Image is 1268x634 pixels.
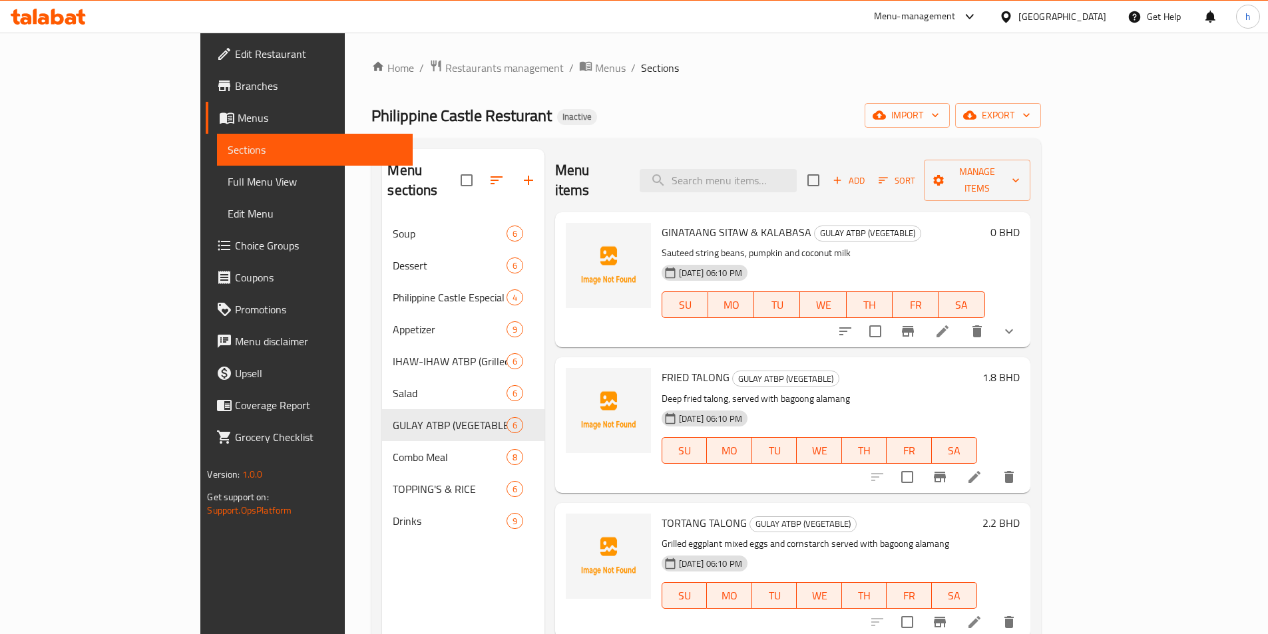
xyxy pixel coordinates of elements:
div: [GEOGRAPHIC_DATA] [1018,9,1106,24]
span: GULAY ATBP (VEGETABLE) [393,417,506,433]
span: SA [937,586,972,605]
span: 4 [507,291,523,304]
div: Combo Meal8 [382,441,544,473]
a: Edit menu item [935,323,951,339]
button: SA [932,437,977,464]
span: FR [892,586,927,605]
a: Edit Restaurant [206,38,412,70]
button: FR [893,291,939,318]
span: WE [802,586,837,605]
div: TOPPING'S & RICE6 [382,473,544,505]
span: 6 [507,387,523,400]
a: Coupons [206,261,412,293]
div: items [507,226,523,241]
button: TU [752,582,797,609]
span: Add [831,173,867,188]
span: 9 [507,323,523,336]
span: Choice Groups [235,238,401,253]
span: 6 [507,228,523,240]
button: SU [662,291,708,318]
a: Sections [217,134,412,166]
span: WE [805,295,841,315]
img: FRIED TALONG [566,368,651,453]
button: TH [847,291,893,318]
a: Edit Menu [217,198,412,230]
span: GULAY ATBP (VEGETABLE) [750,516,856,532]
span: TH [847,441,882,460]
div: Salad6 [382,377,544,409]
span: Dessert [393,257,506,273]
div: Menu-management [874,9,956,25]
p: Deep fried talong, served with bagoong alamang [662,391,977,407]
a: Grocery Checklist [206,421,412,453]
span: Sort sections [481,164,513,196]
span: Edit Restaurant [235,46,401,62]
button: export [955,103,1041,128]
button: Add section [513,164,544,196]
h2: Menu items [555,160,624,200]
div: GULAY ATBP (VEGETABLE) [814,226,921,241]
li: / [419,60,424,76]
h6: 2.2 BHD [982,514,1020,532]
span: Add item [827,170,870,191]
span: [DATE] 06:10 PM [674,267,747,279]
div: items [507,513,523,529]
span: GULAY ATBP (VEGETABLE) [733,371,839,387]
h6: 1.8 BHD [982,368,1020,387]
img: GINATAANG SITAW & KALABASA [566,223,651,308]
a: Upsell [206,357,412,389]
span: Appetizer [393,321,506,337]
span: 1.0.0 [242,466,263,483]
a: Edit menu item [966,469,982,485]
h2: Menu sections [387,160,460,200]
a: Branches [206,70,412,102]
span: Branches [235,78,401,94]
a: Full Menu View [217,166,412,198]
div: items [507,417,523,433]
button: Branch-specific-item [924,461,956,493]
span: FR [898,295,933,315]
button: MO [707,582,752,609]
div: Philippine Castle Especial4 [382,281,544,313]
div: GULAY ATBP (VEGETABLE)6 [382,409,544,441]
span: Sections [228,142,401,158]
span: h [1245,9,1251,24]
span: TORTANG TALONG [662,513,747,533]
button: WE [800,291,846,318]
button: SU [662,582,707,609]
span: 6 [507,259,523,272]
span: FRIED TALONG [662,367,730,387]
a: Menus [579,59,626,77]
span: Philippine Castle Resturant [371,100,552,130]
span: 6 [507,355,523,368]
svg: Show Choices [1001,323,1017,339]
div: GULAY ATBP (VEGETABLE) [732,371,839,387]
a: Menu disclaimer [206,325,412,357]
div: Appetizer9 [382,313,544,345]
span: Menus [595,60,626,76]
span: Philippine Castle Especial [393,289,506,305]
div: items [507,321,523,337]
span: Full Menu View [228,174,401,190]
span: Upsell [235,365,401,381]
div: Dessert6 [382,249,544,281]
span: Sections [641,60,679,76]
span: GINATAANG SITAW & KALABASA [662,222,811,242]
div: items [507,353,523,369]
button: Branch-specific-item [892,315,924,347]
button: SA [939,291,984,318]
button: Sort [875,170,919,191]
button: SU [662,437,707,464]
span: Soup [393,226,506,241]
button: MO [707,437,752,464]
button: delete [961,315,993,347]
span: Manage items [935,164,1019,197]
button: FR [887,582,932,609]
button: Add [827,170,870,191]
div: IHAW-IHAW ATBP (Grilled)6 [382,345,544,377]
div: Drinks9 [382,505,544,537]
span: SU [668,586,702,605]
nav: breadcrumb [371,59,1040,77]
li: / [569,60,574,76]
a: Coverage Report [206,389,412,421]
